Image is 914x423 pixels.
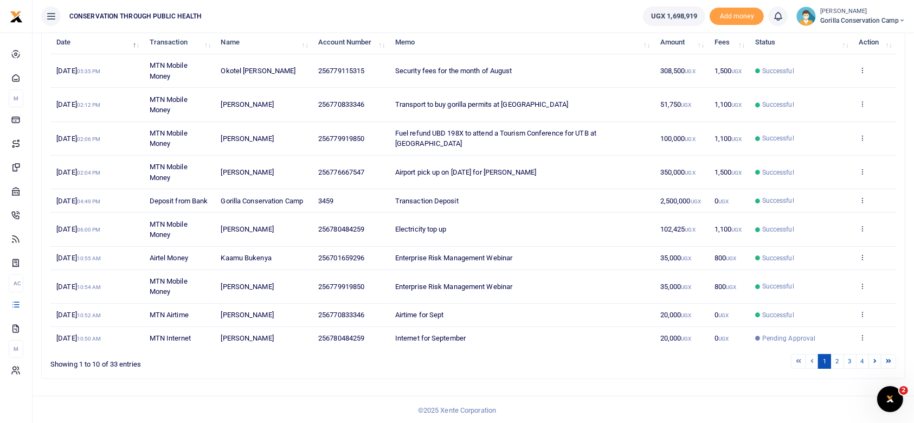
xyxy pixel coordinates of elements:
[318,134,364,143] span: 256779919850
[685,170,696,176] small: UGX
[856,354,869,369] a: 4
[50,31,143,54] th: Date: activate to sort column descending
[318,225,364,233] span: 256780484259
[318,283,364,291] span: 256779919850
[681,102,691,108] small: UGX
[221,197,304,205] span: Gorilla Conservation Camp
[796,7,905,26] a: profile-user [PERSON_NAME] Gorilla Conservation Camp
[681,336,691,342] small: UGX
[660,67,696,75] span: 308,500
[731,227,742,233] small: UGX
[77,336,101,342] small: 10:50 AM
[318,334,364,342] span: 256780484259
[77,102,101,108] small: 02:12 PM
[731,102,742,108] small: UGX
[77,227,101,233] small: 06:00 PM
[660,225,696,233] span: 102,425
[681,312,691,318] small: UGX
[221,283,274,291] span: [PERSON_NAME]
[762,168,794,177] span: Successful
[710,8,764,25] span: Add money
[715,67,742,75] span: 1,500
[56,134,100,143] span: [DATE]
[65,11,206,21] span: CONSERVATION THROUGH PUBLIC HEALTH
[221,334,274,342] span: [PERSON_NAME]
[318,168,364,176] span: 256776667547
[77,284,101,290] small: 10:54 AM
[77,68,101,74] small: 05:35 PM
[150,163,188,182] span: MTN Mobile Money
[221,100,274,108] span: [PERSON_NAME]
[877,386,903,412] iframe: Intercom live chat
[56,225,100,233] span: [DATE]
[660,168,696,176] span: 350,000
[395,129,596,148] span: Fuel refund UBD 198X to attend a Tourism Conference for UTB at [GEOGRAPHIC_DATA]
[56,254,101,262] span: [DATE]
[143,31,215,54] th: Transaction: activate to sort column ascending
[660,134,696,143] span: 100,000
[56,100,100,108] span: [DATE]
[56,334,101,342] span: [DATE]
[762,66,794,76] span: Successful
[312,31,389,54] th: Account Number: activate to sort column ascending
[715,283,737,291] span: 800
[762,253,794,263] span: Successful
[710,11,764,20] a: Add money
[715,134,742,143] span: 1,100
[726,284,736,290] small: UGX
[651,11,697,22] span: UGX 1,698,919
[56,311,101,319] span: [DATE]
[150,129,188,148] span: MTN Mobile Money
[718,198,729,204] small: UGX
[395,168,536,176] span: Airport pick up on [DATE] for [PERSON_NAME]
[844,354,857,369] a: 3
[150,95,188,114] span: MTN Mobile Money
[150,254,188,262] span: Airtel Money
[150,334,191,342] span: MTN Internet
[685,68,696,74] small: UGX
[715,197,729,205] span: 0
[10,12,23,20] a: logo-small logo-large logo-large
[150,277,188,296] span: MTN Mobile Money
[150,61,188,80] span: MTN Mobile Money
[660,311,692,319] span: 20,000
[715,100,742,108] span: 1,100
[395,100,568,108] span: Transport to buy gorilla permits at [GEOGRAPHIC_DATA]
[395,197,459,205] span: Transaction Deposit
[762,310,794,320] span: Successful
[731,136,742,142] small: UGX
[221,67,296,75] span: Okotel [PERSON_NAME]
[818,354,831,369] a: 1
[221,254,272,262] span: Kaamu Bukenya
[10,10,23,23] img: logo-small
[715,225,742,233] span: 1,100
[710,8,764,25] li: Toup your wallet
[718,312,729,318] small: UGX
[150,220,188,239] span: MTN Mobile Money
[762,281,794,291] span: Successful
[715,168,742,176] span: 1,500
[762,133,794,143] span: Successful
[318,311,364,319] span: 256770833346
[318,254,364,262] span: 256701659296
[395,283,512,291] span: Enterprise Risk Management Webinar
[820,7,905,16] small: [PERSON_NAME]
[899,386,908,395] span: 2
[77,136,101,142] small: 02:06 PM
[150,311,189,319] span: MTN Airtime
[660,100,692,108] span: 51,750
[681,284,691,290] small: UGX
[643,7,705,26] a: UGX 1,698,919
[389,31,654,54] th: Memo: activate to sort column ascending
[395,334,466,342] span: Internet for September
[853,31,896,54] th: Action: activate to sort column ascending
[685,136,696,142] small: UGX
[731,170,742,176] small: UGX
[395,225,447,233] span: Electricity top up
[762,334,816,343] span: Pending Approval
[395,311,444,319] span: Airtime for Sept
[395,67,512,75] span: Security fees for the month of August
[660,254,692,262] span: 35,000
[215,31,312,54] th: Name: activate to sort column ascending
[685,227,696,233] small: UGX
